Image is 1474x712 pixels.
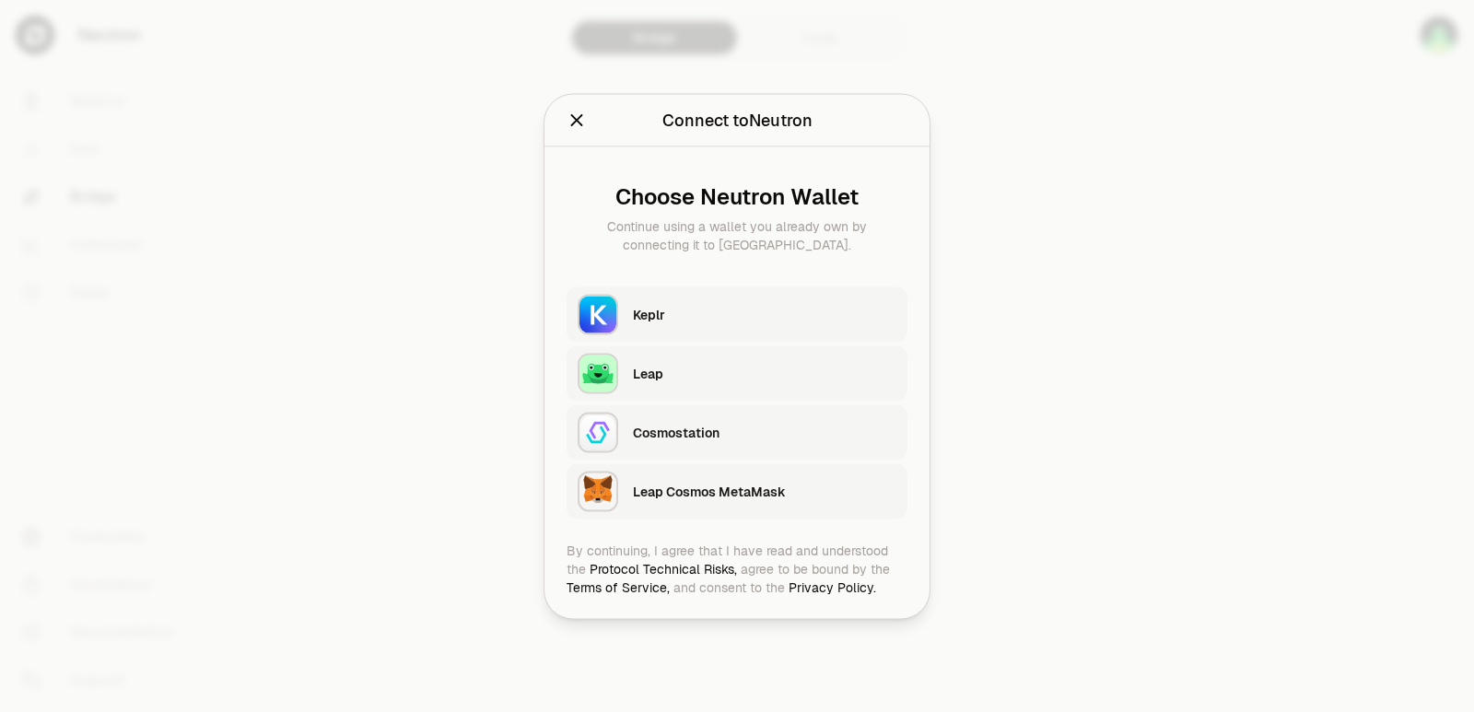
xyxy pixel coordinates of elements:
[578,353,618,393] img: Leap
[567,463,907,519] button: Leap Cosmos MetaMaskLeap Cosmos MetaMask
[662,107,813,133] div: Connect to Neutron
[590,560,737,577] a: Protocol Technical Risks,
[633,364,896,382] div: Leap
[633,305,896,323] div: Keplr
[567,404,907,460] button: CosmostationCosmostation
[633,482,896,500] div: Leap Cosmos MetaMask
[567,107,587,133] button: Close
[578,294,618,334] img: Keplr
[789,578,876,595] a: Privacy Policy.
[578,471,618,511] img: Leap Cosmos MetaMask
[581,216,893,253] div: Continue using a wallet you already own by connecting it to [GEOGRAPHIC_DATA].
[581,183,893,209] div: Choose Neutron Wallet
[567,286,907,342] button: KeplrKeplr
[633,423,896,441] div: Cosmostation
[567,578,670,595] a: Terms of Service,
[567,345,907,401] button: LeapLeap
[578,412,618,452] img: Cosmostation
[567,541,907,596] div: By continuing, I agree that I have read and understood the agree to be bound by the and consent t...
